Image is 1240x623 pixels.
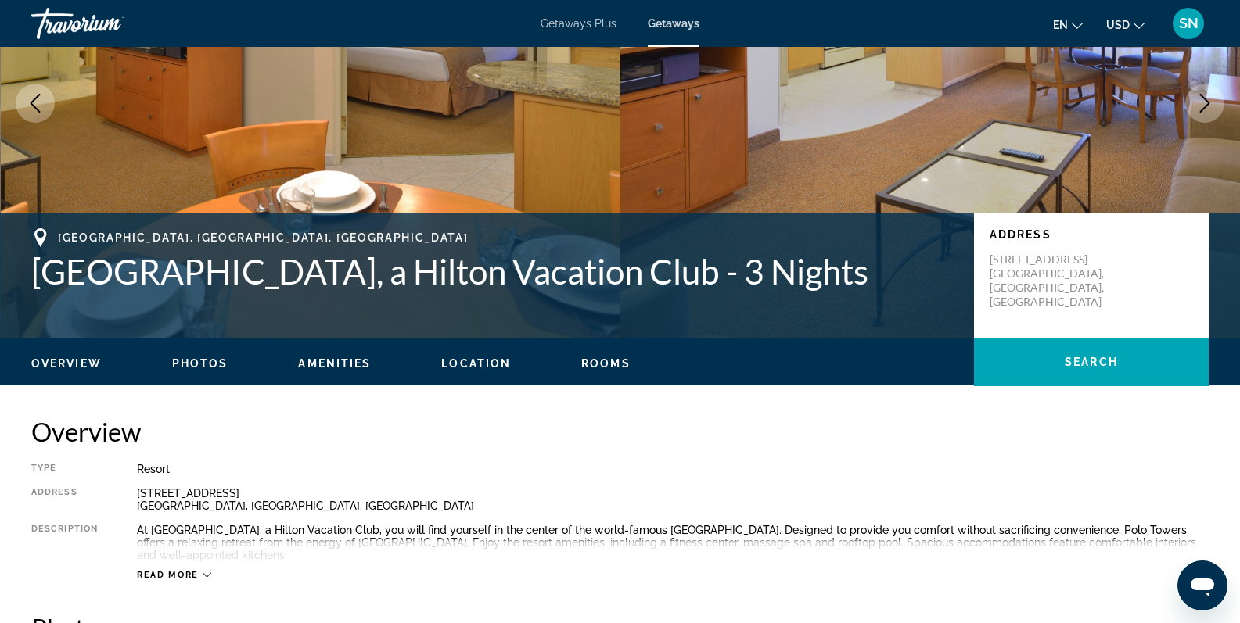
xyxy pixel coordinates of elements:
[541,17,616,30] a: Getaways Plus
[648,17,699,30] a: Getaways
[1179,16,1199,31] span: SN
[1168,7,1209,40] button: User Menu
[31,251,958,292] h1: [GEOGRAPHIC_DATA], a Hilton Vacation Club - 3 Nights
[1053,13,1083,36] button: Change language
[172,356,228,371] button: Photos
[990,252,1115,309] p: [STREET_ADDRESS] [GEOGRAPHIC_DATA], [GEOGRAPHIC_DATA], [GEOGRAPHIC_DATA]
[974,338,1209,386] button: Search
[137,487,1209,512] div: [STREET_ADDRESS] [GEOGRAPHIC_DATA], [GEOGRAPHIC_DATA], [GEOGRAPHIC_DATA]
[16,84,55,123] button: Previous image
[31,416,1209,447] h2: Overview
[137,570,199,580] span: Read more
[172,357,228,370] span: Photos
[441,356,511,371] button: Location
[1106,13,1145,36] button: Change currency
[31,524,98,561] div: Description
[31,487,98,512] div: Address
[31,357,102,370] span: Overview
[298,357,371,370] span: Amenities
[137,569,211,581] button: Read more
[1185,84,1224,123] button: Next image
[441,357,511,370] span: Location
[581,357,631,370] span: Rooms
[137,524,1209,561] div: At [GEOGRAPHIC_DATA], a Hilton Vacation Club, you will find yourself in the center of the world-f...
[1177,560,1227,610] iframe: Button to launch messaging window
[31,3,188,44] a: Travorium
[1065,356,1118,368] span: Search
[298,356,371,371] button: Amenities
[137,463,1209,475] div: Resort
[1106,19,1130,31] span: USD
[990,228,1193,241] p: Address
[1053,19,1068,31] span: en
[31,463,98,475] div: Type
[58,231,468,244] span: [GEOGRAPHIC_DATA], [GEOGRAPHIC_DATA], [GEOGRAPHIC_DATA]
[31,356,102,371] button: Overview
[581,356,631,371] button: Rooms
